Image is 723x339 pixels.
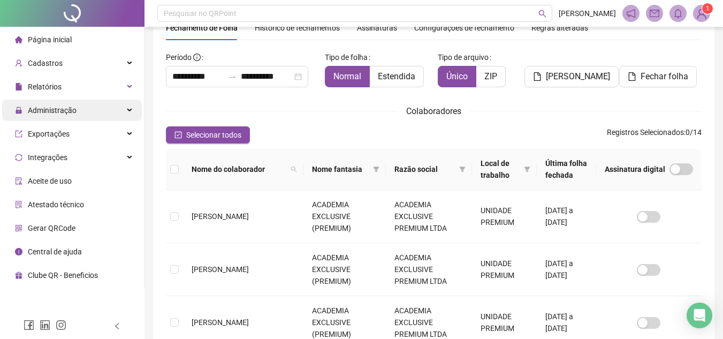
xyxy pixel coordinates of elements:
[559,7,616,19] span: [PERSON_NAME]
[28,224,75,232] span: Gerar QRCode
[28,153,67,162] span: Integrações
[15,36,22,43] span: home
[386,190,473,243] td: ACADEMIA EXCLUSIVE PREMIUM LTDA
[228,72,237,81] span: to
[174,131,182,139] span: check-square
[537,190,596,243] td: [DATE] a [DATE]
[524,66,619,87] button: [PERSON_NAME]
[641,70,688,83] span: Fechar folha
[28,106,77,115] span: Administração
[537,243,596,296] td: [DATE] a [DATE]
[192,265,249,274] span: [PERSON_NAME]
[192,163,286,175] span: Nome do colaborador
[40,320,50,330] span: linkedin
[15,59,22,67] span: user-add
[192,212,249,221] span: [PERSON_NAME]
[484,71,497,81] span: ZIP
[303,190,386,243] td: ACADEMIA EXCLUSIVE (PREMIUM)
[607,126,702,144] span: : 0 / 14
[325,51,368,63] span: Tipo de folha
[378,71,415,81] span: Estendida
[472,243,537,296] td: UNIDADE PREMIUM
[394,163,455,175] span: Razão social
[193,54,201,61] span: info-circle
[481,157,520,181] span: Local de trabalho
[192,318,249,327] span: [PERSON_NAME]
[15,154,22,161] span: sync
[694,5,710,21] img: 94029
[371,161,382,177] span: filter
[15,83,22,91] span: file
[414,24,514,32] span: Configurações de fechamento
[15,272,22,279] span: gift
[626,9,636,18] span: notification
[28,59,63,67] span: Cadastros
[291,166,297,172] span: search
[24,320,34,330] span: facebook
[228,72,237,81] span: swap-right
[687,303,712,328] div: Open Intercom Messenger
[288,161,299,177] span: search
[628,72,636,81] span: file
[357,24,397,32] span: Assinaturas
[706,5,710,12] span: 1
[459,166,466,172] span: filter
[166,53,192,62] span: Período
[333,71,361,81] span: Normal
[255,24,340,32] span: Histórico de fechamentos
[28,177,72,185] span: Aceite de uso
[166,126,250,144] button: Selecionar todos
[531,24,588,32] span: Regras alteradas
[28,130,70,138] span: Exportações
[522,155,532,183] span: filter
[457,161,468,177] span: filter
[28,35,72,44] span: Página inicial
[702,3,713,14] sup: Atualize o seu contato no menu Meus Dados
[113,322,121,330] span: left
[406,106,461,116] span: Colaboradores
[619,66,697,87] button: Fechar folha
[386,243,473,296] td: ACADEMIA EXCLUSIVE PREMIUM LTDA
[524,166,530,172] span: filter
[28,200,84,209] span: Atestado técnico
[28,247,82,256] span: Central de ajuda
[15,248,22,255] span: info-circle
[537,149,596,190] th: Última folha fechada
[312,163,369,175] span: Nome fantasia
[607,128,684,137] span: Registros Selecionados
[605,163,665,175] span: Assinatura digital
[438,51,489,63] span: Tipo de arquivo
[538,10,546,18] span: search
[650,9,659,18] span: mail
[28,82,62,91] span: Relatórios
[446,71,468,81] span: Único
[15,177,22,185] span: audit
[373,166,379,172] span: filter
[546,70,610,83] span: [PERSON_NAME]
[15,201,22,208] span: solution
[56,320,66,330] span: instagram
[673,9,683,18] span: bell
[186,129,241,141] span: Selecionar todos
[533,72,542,81] span: file
[15,130,22,138] span: export
[303,243,386,296] td: ACADEMIA EXCLUSIVE (PREMIUM)
[15,107,22,114] span: lock
[15,224,22,232] span: qrcode
[472,190,537,243] td: UNIDADE PREMIUM
[28,271,98,280] span: Clube QR - Beneficios
[166,24,238,32] span: Fechamento de Folha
